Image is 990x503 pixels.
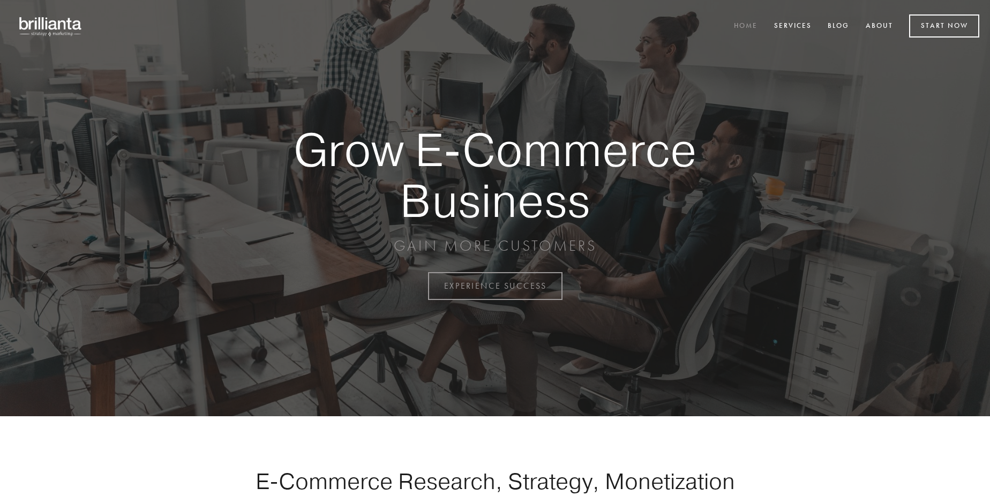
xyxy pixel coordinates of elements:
h1: E-Commerce Research, Strategy, Monetization [222,468,768,494]
a: Start Now [909,14,979,37]
img: brillianta - research, strategy, marketing [11,11,91,42]
a: Home [727,18,764,35]
a: About [859,18,900,35]
strong: Grow E-Commerce Business [256,124,734,226]
a: EXPERIENCE SUCCESS [428,272,562,300]
a: Services [767,18,819,35]
p: GAIN MORE CUSTOMERS [256,236,734,256]
a: Blog [821,18,856,35]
